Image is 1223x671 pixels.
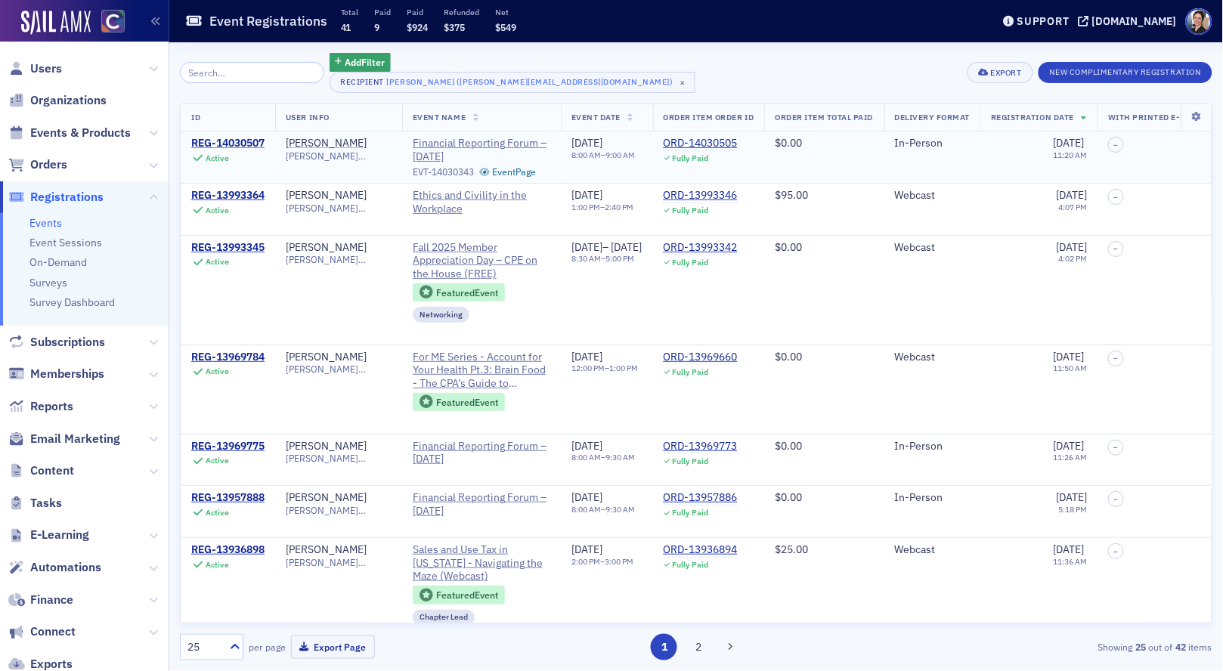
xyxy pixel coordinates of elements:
div: ORD-14030505 [664,137,738,150]
div: In-Person [895,137,971,150]
span: $924 [407,21,429,33]
div: Webcast [895,189,971,203]
a: Fall 2025 Member Appreciation Day – CPE on the House (FREE) [413,241,550,281]
a: ORD-13969773 [664,440,738,453]
span: [DATE] [571,543,602,556]
h1: Event Registrations [209,12,327,30]
span: $95.00 [775,188,808,202]
span: Organizations [30,92,107,109]
span: Financial Reporting Forum – July 2025 [413,440,550,466]
time: 9:00 AM [605,150,635,160]
span: × [676,76,689,89]
a: ORD-13993342 [664,241,738,255]
a: Tasks [8,495,62,512]
div: – [571,241,642,255]
div: Fully Paid [672,508,708,518]
a: Automations [8,559,101,576]
span: – [1114,244,1119,253]
span: – [1114,141,1119,150]
button: Recipient[PERSON_NAME] ([PERSON_NAME][EMAIL_ADDRESS][DOMAIN_NAME])× [330,72,695,93]
time: 2:00 PM [571,556,600,567]
a: [PERSON_NAME] [286,440,367,453]
div: REG-13993345 [191,241,265,255]
span: For ME Series - Account for Your Health Pt.3: Brain Food - The CPA’s Guide to Optimizing Mental H... [413,351,550,391]
div: Fully Paid [672,560,708,570]
a: REG-13957888 [191,491,265,505]
span: Events & Products [30,125,131,141]
div: Fully Paid [672,367,708,377]
a: ORD-13993346 [664,189,738,203]
a: [PERSON_NAME] [286,137,367,150]
time: 11:20 AM [1053,150,1087,160]
span: [DATE] [571,350,602,363]
button: 1 [651,634,677,660]
a: REG-13993364 [191,189,265,203]
span: [PERSON_NAME][EMAIL_ADDRESS][DOMAIN_NAME] [286,453,392,464]
p: Refunded [444,7,480,17]
div: Active [206,508,229,518]
a: Financial Reporting Forum – [DATE] [413,137,550,163]
span: 9 [375,21,380,33]
span: $375 [444,21,466,33]
span: Ethics and Civility in the Workplace [413,189,550,215]
span: $0.00 [775,136,802,150]
a: Sales and Use Tax in [US_STATE] - Navigating the Maze (Webcast) [413,543,550,583]
div: Chapter Lead [413,610,475,625]
span: – [1114,495,1119,504]
span: Event Name [413,112,466,122]
a: Events & Products [8,125,131,141]
time: 8:00 AM [571,150,601,160]
span: Content [30,462,74,479]
a: Connect [8,623,76,640]
div: Active [206,257,229,267]
div: Support [1017,14,1070,28]
span: Finance [30,592,73,608]
span: Connect [30,623,76,640]
div: REG-14030507 [191,137,265,150]
span: [PERSON_NAME][EMAIL_ADDRESS][DOMAIN_NAME] [286,254,392,265]
time: 11:50 AM [1053,363,1087,373]
span: Sales and Use Tax in Colorado - Navigating the Maze (Webcast) [413,543,550,583]
span: Financial Reporting Forum – May 2025 [413,491,550,518]
a: ORD-13969660 [664,351,738,364]
a: [PERSON_NAME] [286,491,367,505]
span: Delivery Format [895,112,971,122]
a: REG-13969775 [191,440,265,453]
time: 8:00 AM [571,504,601,515]
button: 2 [686,634,712,660]
div: Networking [413,307,469,322]
span: Tasks [30,495,62,512]
button: AddFilter [330,53,392,72]
img: SailAMX [101,10,125,33]
div: Active [206,456,229,465]
div: [PERSON_NAME] ([PERSON_NAME][EMAIL_ADDRESS][DOMAIN_NAME]) [387,74,673,89]
a: REG-13969784 [191,351,265,364]
a: [PERSON_NAME] [286,351,367,364]
div: REG-13936898 [191,543,265,557]
div: Fully Paid [672,153,708,163]
a: Survey Dashboard [29,295,115,309]
span: Order Item Order ID [664,112,754,122]
span: $549 [496,21,517,33]
a: [PERSON_NAME] [286,189,367,203]
div: ORD-13936894 [664,543,738,557]
span: $25.00 [775,543,808,556]
span: – [1114,547,1119,556]
div: Showing out of items [879,640,1212,654]
img: SailAMX [21,11,91,35]
span: User Info [286,112,330,122]
span: [DATE] [1053,350,1084,363]
input: Search… [180,62,324,83]
span: $0.00 [775,240,802,254]
a: Finance [8,592,73,608]
span: [PERSON_NAME][EMAIL_ADDRESS][DOMAIN_NAME] [286,150,392,162]
time: 1:00 PM [609,363,638,373]
div: – [571,557,633,567]
div: – [571,150,635,160]
span: $0.00 [775,490,802,504]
